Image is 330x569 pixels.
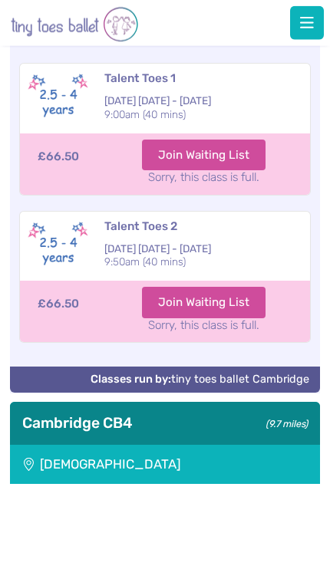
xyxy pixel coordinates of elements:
[142,287,266,317] a: Join Waiting List
[28,71,89,123] img: Talent toes New (May 2025)
[10,445,320,483] div: [DEMOGRAPHIC_DATA]
[138,242,211,255] span: [DATE] - [DATE]
[97,212,310,242] td: Talent Toes 2
[104,108,302,122] small: 9:00am (40 mins)
[91,373,309,386] a: Classes run by:tiny toes ballet Cambridge
[138,94,211,107] span: [DATE] - [DATE]
[104,170,302,186] small: Sorry, this class is full.
[104,242,136,255] span: [DATE]
[104,255,302,269] small: 9:50am (40 mins)
[22,414,308,433] h3: Cambridge CB4
[20,281,97,342] td: £66.50
[104,94,136,107] span: [DATE]
[261,414,308,430] small: (9.7 miles)
[11,3,138,46] img: tiny toes ballet
[104,318,302,334] small: Sorry, this class is full.
[142,140,266,170] a: Join Waiting List
[91,373,171,386] strong: Classes run by:
[20,133,97,195] td: £66.50
[97,64,310,94] td: Talent Toes 1
[28,219,89,271] img: Talent toes New (May 2025)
